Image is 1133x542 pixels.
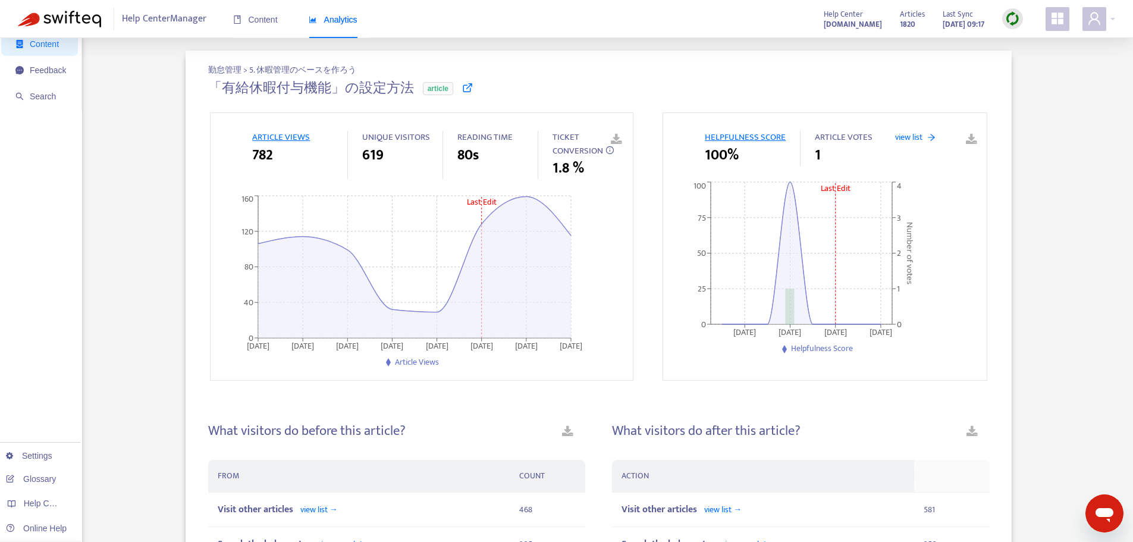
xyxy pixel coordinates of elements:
tspan: 1 [897,282,900,296]
span: 勤怠管理 [208,63,243,77]
tspan: [DATE] [337,339,359,353]
img: sync.dc5367851b00ba804db3.png [1005,11,1020,26]
a: [DOMAIN_NAME] [824,17,882,31]
span: area-chart [309,15,317,24]
span: Content [30,39,59,49]
span: Visit other articles [622,502,697,518]
tspan: [DATE] [381,339,404,353]
tspan: [DATE] [824,325,847,339]
span: UNIQUE VISITORS [362,130,430,145]
span: ARTICLE VIEWS [252,130,310,145]
tspan: 160 [241,192,253,206]
iframe: メッセージングウィンドウを開くボタン [1085,494,1123,532]
span: > [243,63,249,77]
span: arrow-right [927,133,936,142]
tspan: [DATE] [560,339,582,353]
tspan: Number of votes [902,222,917,284]
strong: 1820 [900,18,915,31]
span: Analytics [309,15,357,24]
strong: [DATE] 09:17 [943,18,984,31]
span: 100% [705,145,739,166]
tspan: [DATE] [292,339,315,353]
span: 5. 休暇管理のベースを作ろう [249,64,356,76]
tspan: 80 [244,260,253,274]
span: Articles [900,8,925,21]
tspan: 25 [698,282,706,296]
tspan: [DATE] [470,339,493,353]
tspan: [DATE] [426,339,448,353]
span: container [15,40,24,48]
tspan: 0 [249,331,253,345]
span: book [233,15,241,24]
tspan: [DATE] [870,325,892,339]
h4: What visitors do before this article? [208,423,406,439]
span: ARTICLE VOTES [815,130,872,145]
th: ACTION [612,460,914,493]
span: user [1087,11,1101,26]
span: 581 [924,503,935,516]
span: message [15,66,24,74]
tspan: [DATE] [247,339,269,353]
a: Settings [6,451,52,460]
span: Help Centers [24,499,73,508]
span: view list [895,131,922,143]
h4: What visitors do after this article? [612,423,801,439]
span: 468 [519,503,532,516]
tspan: Last Edit [467,195,497,209]
span: Help Center Manager [122,8,206,30]
span: 1 [815,145,821,166]
span: 1.8 % [553,158,584,179]
tspan: 40 [244,296,253,309]
span: Helpfulness Score [791,342,853,355]
tspan: [DATE] [515,339,538,353]
span: Feedback [30,65,66,75]
h4: 「有給休暇付与機能」の設定方法 [208,80,414,96]
tspan: 3 [897,211,901,225]
span: Help Center [824,8,863,21]
th: FROM [208,460,510,493]
span: Article Views [395,355,439,369]
tspan: 0 [701,318,706,331]
span: appstore [1050,11,1065,26]
tspan: Last Edit [821,181,850,195]
span: view list → [704,503,742,516]
tspan: [DATE] [779,325,802,339]
tspan: 0 [897,318,902,331]
span: Visit other articles [218,502,293,518]
tspan: 100 [693,179,706,193]
tspan: 4 [897,179,902,193]
span: search [15,92,24,101]
tspan: 120 [241,224,253,238]
span: 619 [362,145,384,166]
strong: [DOMAIN_NAME] [824,18,882,31]
tspan: [DATE] [733,325,756,339]
span: article [423,82,453,95]
span: READING TIME [457,130,513,145]
a: Online Help [6,524,67,533]
span: 782 [252,145,273,166]
span: view list → [300,503,338,516]
img: Swifteq [18,11,101,27]
tspan: 75 [698,211,706,225]
span: Content [233,15,278,24]
span: Search [30,92,56,101]
th: COUNT [510,460,585,493]
tspan: 50 [697,247,706,261]
span: 80s [457,145,479,166]
a: Glossary [6,474,56,484]
span: TICKET CONVERSION [553,130,603,158]
tspan: 2 [897,247,901,261]
span: HELPFULNESS SCORE [705,130,786,145]
span: Last Sync [943,8,973,21]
